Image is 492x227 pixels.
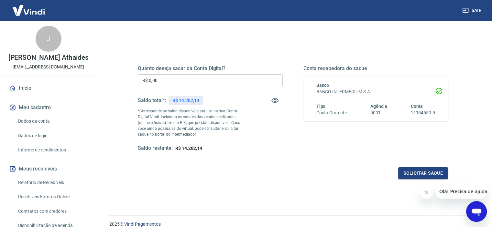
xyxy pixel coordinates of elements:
iframe: Mensagem da empresa [435,184,487,199]
button: Meus recebíveis [8,162,89,176]
span: Banco [316,83,329,88]
a: Vindi Pagamentos [124,222,161,227]
iframe: Botão para abrir a janela de mensagens [466,201,487,222]
img: Vindi [8,0,50,20]
a: Dados de login [16,129,89,142]
h6: BANCO INTERMEDIUM S.A. [316,88,435,95]
p: R$ 14.202,14 [172,97,199,104]
p: [EMAIL_ADDRESS][DOMAIN_NAME] [13,64,84,70]
h6: 0001 [370,109,387,116]
h5: Quanto deseja sacar da Conta Digital? [138,65,283,72]
p: *Corresponde ao saldo disponível para uso na sua Conta Digital Vindi. Incluindo os valores das ve... [138,108,246,137]
button: Meu cadastro [8,100,89,115]
span: R$ 14.202,14 [175,146,202,151]
a: Início [8,81,89,95]
h5: Saldo total*: [138,97,166,104]
span: Tipo [316,104,326,109]
iframe: Fechar mensagem [420,186,433,199]
span: Conta [410,104,423,109]
span: Olá! Precisa de ajuda? [4,5,54,10]
a: Informe de rendimentos [16,143,89,157]
a: Contratos com credores [16,205,89,218]
a: Relatório de Recebíveis [16,176,89,189]
button: Solicitar saque [398,167,448,179]
h6: 11154559-5 [410,109,435,116]
span: Agência [370,104,387,109]
p: [PERSON_NAME] Athaides [8,54,89,61]
h5: Saldo restante: [138,145,173,152]
h5: Conta recebedora do saque [303,65,448,72]
h6: Conta Corrente [316,109,347,116]
a: Dados da conta [16,115,89,128]
button: Sair [461,5,484,16]
div: J [36,26,61,52]
a: Recebíveis Futuros Online [16,190,89,203]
